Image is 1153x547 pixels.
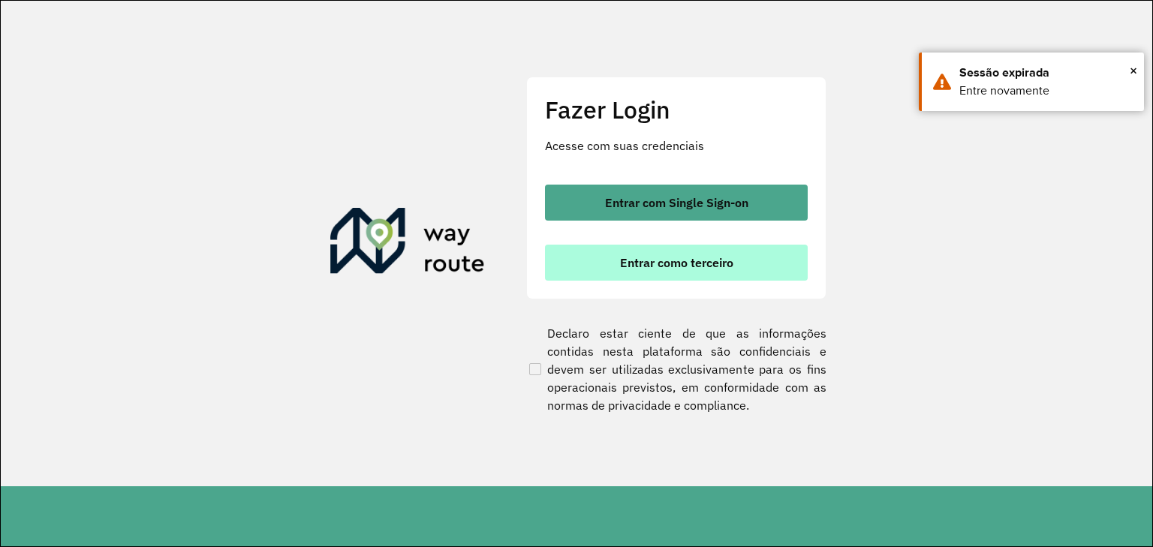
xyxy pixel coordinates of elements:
label: Declaro estar ciente de que as informações contidas nesta plataforma são confidenciais e devem se... [526,324,826,414]
span: Entrar como terceiro [620,257,733,269]
span: Entrar com Single Sign-on [605,197,748,209]
p: Acesse com suas credenciais [545,137,808,155]
button: button [545,185,808,221]
button: button [545,245,808,281]
h2: Fazer Login [545,95,808,124]
button: Close [1130,59,1137,82]
img: Roteirizador AmbevTech [330,208,485,280]
span: × [1130,59,1137,82]
div: Sessão expirada [959,64,1133,82]
div: Entre novamente [959,82,1133,100]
